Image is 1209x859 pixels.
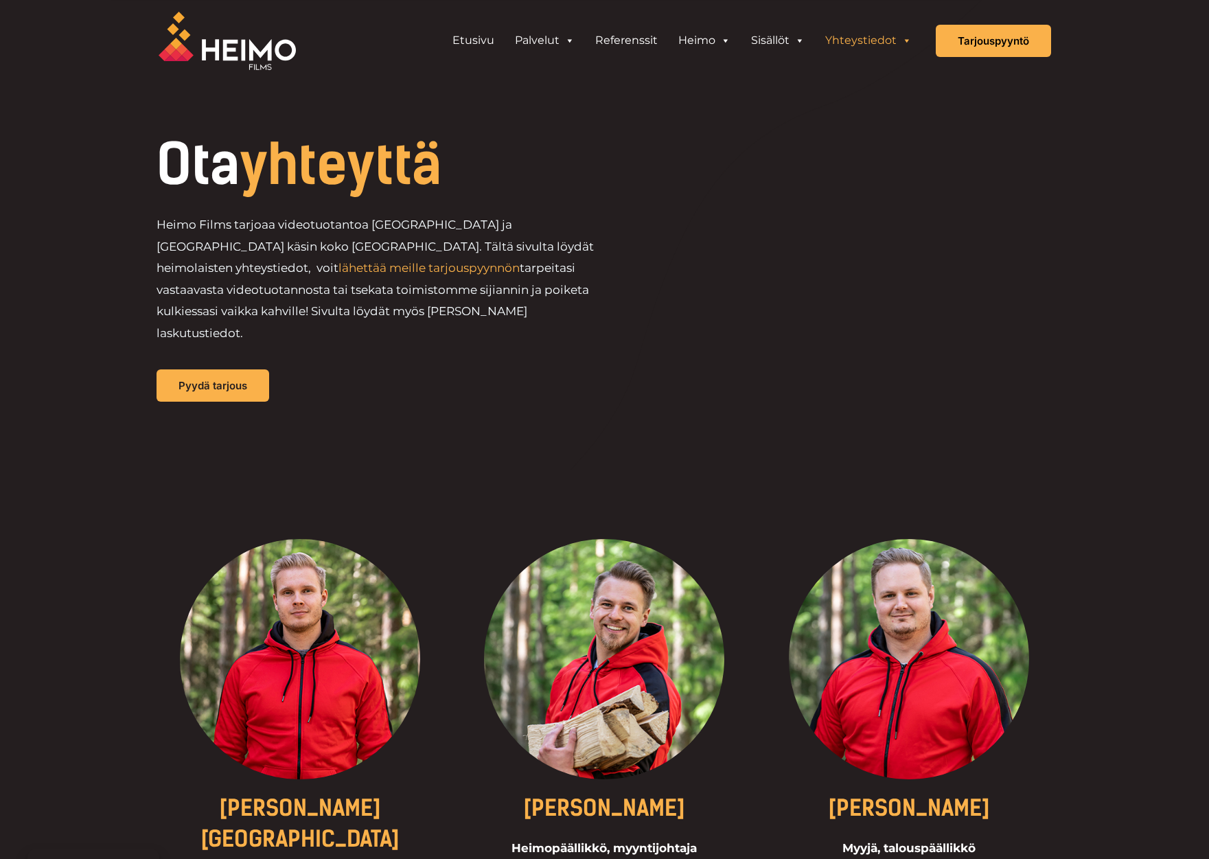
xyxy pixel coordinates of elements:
[505,27,585,54] a: Palvelut
[435,27,929,54] aside: Header Widget 1
[157,214,605,344] p: Heimo Films tarjoaa videotuotantoa [GEOGRAPHIC_DATA] ja [GEOGRAPHIC_DATA] käsin koko [GEOGRAPHIC_...
[741,27,815,54] a: Sisällöt
[585,27,668,54] a: Referenssit
[338,261,520,275] a: lähettää meille tarjouspyynnön
[200,795,400,852] a: [PERSON_NAME][GEOGRAPHIC_DATA]
[159,12,296,70] img: Heimo Filmsin logo
[668,27,741,54] a: Heimo
[828,795,990,821] a: [PERSON_NAME]
[157,137,698,192] h1: Ota
[179,380,247,391] span: Pyydä tarjous
[442,27,505,54] a: Etusivu
[936,25,1051,57] a: Tarjouspyyntö
[523,795,685,821] a: [PERSON_NAME]
[240,132,441,198] span: yhteyttä
[157,369,269,402] a: Pyydä tarjous
[815,27,922,54] a: Yhteystiedot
